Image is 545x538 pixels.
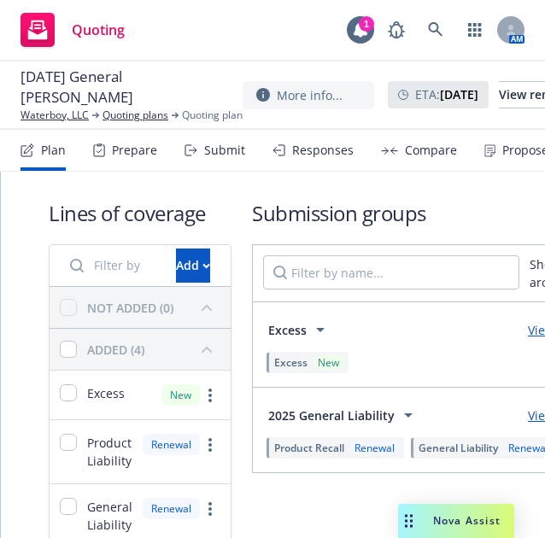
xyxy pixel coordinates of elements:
[176,249,210,282] div: Add
[277,86,343,104] span: More info...
[87,336,220,363] button: ADDED (4)
[268,406,395,424] span: 2025 General Liability
[161,384,200,406] div: New
[87,434,132,470] span: Product Liability
[398,504,419,538] div: Drag to move
[143,498,200,519] div: Renewal
[379,13,413,47] a: Report a Bug
[458,13,492,47] a: Switch app
[72,23,125,37] span: Quoting
[49,199,231,227] h1: Lines of coverage
[87,498,132,534] span: General Liability
[87,341,144,359] div: ADDED (4)
[87,294,220,321] button: NOT ADDED (0)
[433,513,501,528] span: Nova Assist
[204,143,245,157] div: Submit
[274,355,308,370] span: Excess
[274,441,344,455] span: Product Recall
[200,499,220,519] a: more
[415,85,478,103] span: ETA :
[419,441,498,455] span: General Liability
[14,6,132,54] a: Quoting
[440,86,478,102] strong: [DATE]
[182,108,243,123] span: Quoting plan
[41,143,66,157] div: Plan
[243,81,374,109] button: More info...
[143,434,200,455] div: Renewal
[21,67,229,108] span: [DATE] General [PERSON_NAME]
[87,299,173,317] div: NOT ADDED (0)
[263,398,424,432] button: 2025 General Liability
[268,321,307,339] span: Excess
[405,143,457,157] div: Compare
[176,249,210,283] button: Add
[359,16,374,32] div: 1
[112,143,157,157] div: Prepare
[103,108,168,123] a: Quoting plans
[263,255,519,289] input: Filter by name...
[200,435,220,455] a: more
[351,441,398,455] div: Renewal
[87,384,125,402] span: Excess
[419,13,453,47] a: Search
[314,355,343,370] div: New
[60,249,166,283] input: Filter by name...
[292,143,354,157] div: Responses
[398,504,514,538] button: Nova Assist
[263,313,336,347] button: Excess
[21,108,89,123] a: Waterboy, LLC
[200,385,220,406] a: more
